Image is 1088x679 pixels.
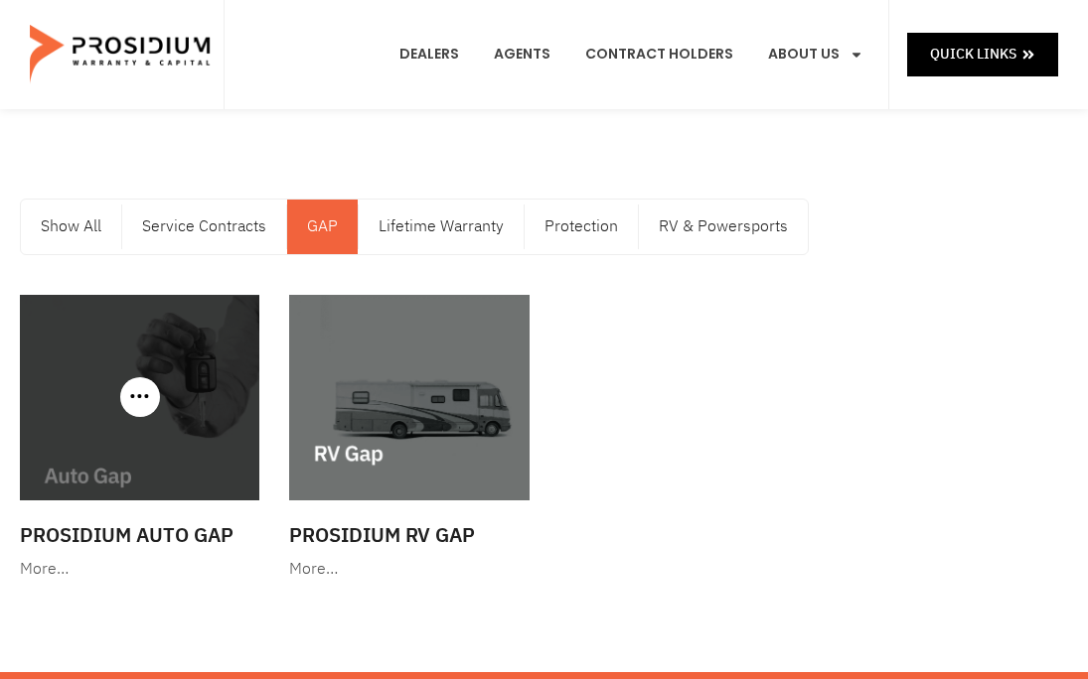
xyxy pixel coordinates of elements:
div: More… [20,555,259,584]
div: More… [289,555,529,584]
h3: Prosidium Auto Gap [20,520,259,550]
a: Show All [21,200,121,254]
a: Prosidium RV Gap More… [279,285,539,594]
a: Protection [525,200,638,254]
h3: Prosidium RV Gap [289,520,529,550]
a: Service Contracts [122,200,286,254]
nav: Menu [385,18,878,91]
a: Quick Links [907,33,1058,75]
a: Contract Holders [570,18,748,91]
nav: Menu [21,200,808,254]
a: Agents [479,18,565,91]
a: RV & Powersports [639,200,808,254]
a: About Us [753,18,878,91]
a: Lifetime Warranty [359,200,524,254]
span: Quick Links [930,42,1016,67]
a: Prosidium Auto Gap More… [10,285,269,594]
a: GAP [287,200,358,254]
a: Dealers [385,18,474,91]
